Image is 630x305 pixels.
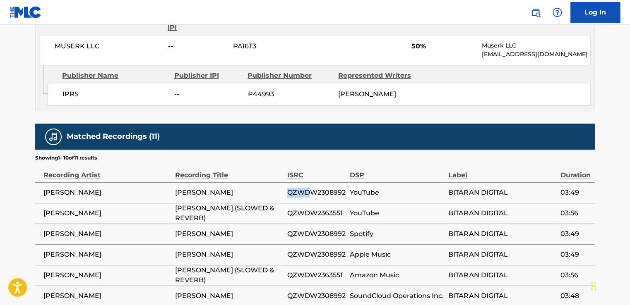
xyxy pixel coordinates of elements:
[448,270,556,280] span: BITARAN DIGITAL
[448,208,556,218] span: BITARAN DIGITAL
[168,41,227,51] span: --
[589,265,630,305] iframe: Chat Widget
[55,41,162,51] span: MUSERK LLC
[448,162,556,180] div: Label
[482,41,590,50] p: Muserk LLC
[448,291,556,301] span: BITARAN DIGITAL
[448,188,556,198] span: BITARAN DIGITAL
[43,250,171,260] span: [PERSON_NAME]
[287,229,346,239] span: QZWDW2308992
[233,41,313,51] span: PA16T3
[560,208,591,218] span: 03:56
[560,162,591,180] div: Duration
[287,162,346,180] div: ISRC
[175,250,283,260] span: [PERSON_NAME]
[43,229,171,239] span: [PERSON_NAME]
[350,270,444,280] span: Amazon Music
[175,265,283,285] span: [PERSON_NAME] (SLOWED & REVERB)
[248,89,332,99] span: P44993
[10,6,42,18] img: MLC Logo
[350,162,444,180] div: DSP
[591,274,596,298] div: Drag
[552,7,562,17] img: help
[287,250,346,260] span: QZWDW2308992
[448,229,556,239] span: BITARAN DIGITAL
[560,250,591,260] span: 03:49
[287,291,346,301] span: QZWDW2308992
[175,229,283,239] span: [PERSON_NAME]
[527,4,544,21] a: Public Search
[549,4,565,21] div: Help
[560,270,591,280] span: 03:56
[67,132,160,141] h5: Matched Recordings (11)
[560,229,591,239] span: 03:49
[175,203,283,223] span: [PERSON_NAME] (SLOWED & REVERB)
[175,162,283,180] div: Recording Title
[62,71,168,81] div: Publisher Name
[350,188,444,198] span: YouTube
[411,41,476,51] span: 50%
[531,7,541,17] img: search
[43,270,171,280] span: [PERSON_NAME]
[175,188,283,198] span: [PERSON_NAME]
[287,270,346,280] span: QZWDW2363551
[560,188,591,198] span: 03:49
[350,291,444,301] span: SoundCloud Operations Inc.
[174,71,241,81] div: Publisher IPI
[287,188,346,198] span: QZWDW2308992
[174,89,241,99] span: --
[43,291,171,301] span: [PERSON_NAME]
[175,291,283,301] span: [PERSON_NAME]
[248,71,332,81] div: Publisher Number
[350,250,444,260] span: Apple Music
[35,154,97,162] p: Showing 1 - 10 of 11 results
[338,71,423,81] div: Represented Writers
[560,291,591,301] span: 03:48
[43,162,171,180] div: Recording Artist
[63,89,168,99] span: IPRS
[287,208,346,218] span: QZWDW2363551
[350,208,444,218] span: YouTube
[570,2,620,23] a: Log In
[350,229,444,239] span: Spotify
[448,250,556,260] span: BITARAN DIGITAL
[48,132,58,142] img: Matched Recordings
[482,50,590,59] p: [EMAIL_ADDRESS][DOMAIN_NAME]
[338,90,396,98] span: [PERSON_NAME]
[43,188,171,198] span: [PERSON_NAME]
[43,208,171,218] span: [PERSON_NAME]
